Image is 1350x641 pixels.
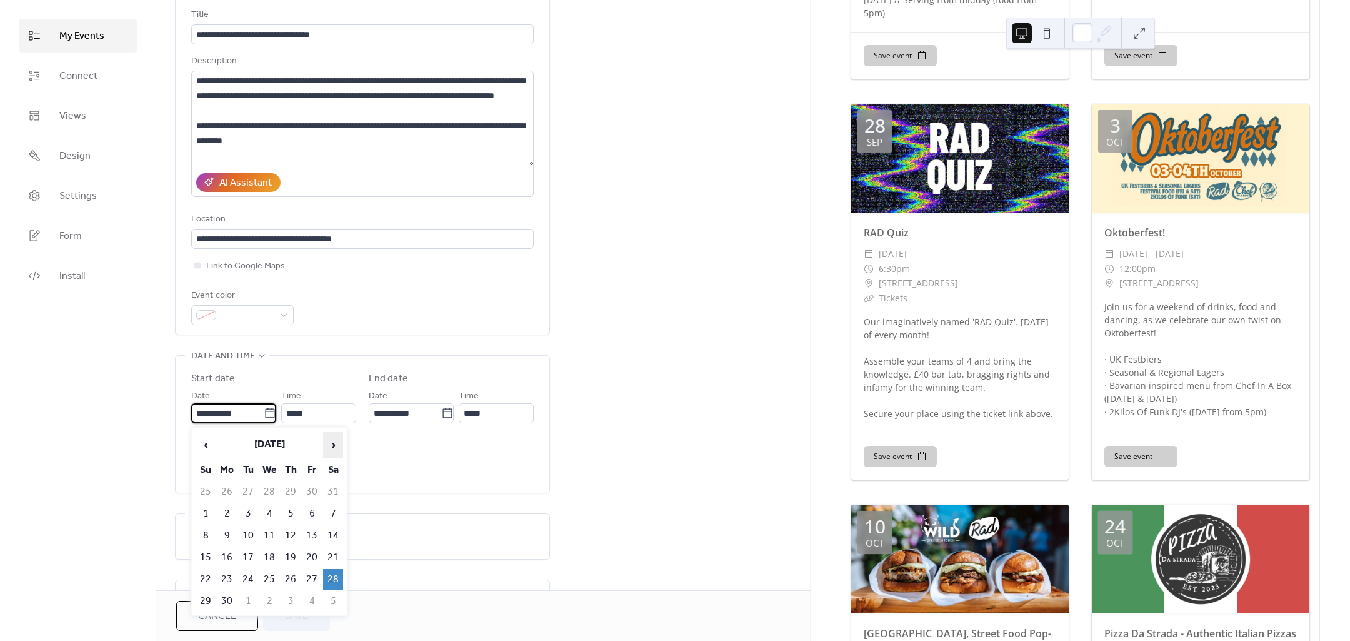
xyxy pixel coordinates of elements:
td: 16 [217,547,237,568]
td: 29 [196,591,216,612]
div: Title [191,8,531,23]
span: Settings [59,189,97,204]
td: 23 [217,569,237,590]
a: RAD Quiz [864,226,909,240]
span: Design [59,149,91,164]
div: ​ [864,261,874,276]
div: AI Assistant [219,176,272,191]
div: 28 [864,116,886,135]
div: ​ [1104,246,1114,261]
span: Date and time [191,349,255,364]
td: 25 [196,482,216,502]
th: Fr [302,460,322,480]
div: 24 [1104,517,1126,536]
td: 10 [238,525,258,546]
span: Date [369,389,387,404]
th: Tu [238,460,258,480]
td: 12 [281,525,301,546]
a: [STREET_ADDRESS] [1119,276,1199,291]
div: Oktoberfest! [1092,225,1309,240]
span: ‹ [196,432,215,457]
td: 20 [302,547,322,568]
button: Save event [1104,446,1177,467]
div: 3 [1110,116,1121,135]
span: Install [59,269,85,284]
th: [DATE] [217,432,322,458]
div: Sep [867,138,882,147]
th: Mo [217,460,237,480]
td: 5 [281,503,301,524]
a: Pizza Da Strada - Authentic Italian Pizzas [1104,627,1296,640]
td: 8 [196,525,216,546]
td: 26 [217,482,237,502]
a: Install [19,259,137,293]
a: Connect [19,59,137,93]
td: 29 [281,482,301,502]
td: 30 [302,482,322,502]
th: Sa [323,460,343,480]
td: 13 [302,525,322,546]
td: 2 [217,503,237,524]
a: Views [19,99,137,133]
td: 1 [238,591,258,612]
span: Time [281,389,301,404]
td: 27 [238,482,258,502]
td: 26 [281,569,301,590]
div: ​ [864,276,874,291]
a: Tickets [879,292,907,304]
td: 2 [259,591,279,612]
a: Settings [19,179,137,213]
td: 18 [259,547,279,568]
span: › [324,432,342,457]
button: Save event [864,45,937,66]
span: Link to Google Maps [206,259,285,274]
button: Save event [864,446,937,467]
span: Cancel [198,609,236,624]
div: Start date [191,371,235,386]
span: 6:30pm [879,261,910,276]
span: Connect [59,69,97,84]
td: 28 [323,569,343,590]
td: 31 [323,482,343,502]
td: 4 [302,591,322,612]
a: Design [19,139,137,173]
span: Views [59,109,86,124]
td: 15 [196,547,216,568]
div: Our imaginatively named 'RAD Quiz'. [DATE] of every month! Assemble your teams of 4 and bring the... [851,315,1069,420]
button: Save event [1104,45,1177,66]
td: 24 [238,569,258,590]
td: 3 [281,591,301,612]
th: We [259,460,279,480]
th: Th [281,460,301,480]
div: Description [191,54,531,69]
td: 6 [302,503,322,524]
div: ​ [1104,276,1114,291]
div: ​ [864,246,874,261]
a: Form [19,219,137,253]
td: 30 [217,591,237,612]
td: 11 [259,525,279,546]
td: 5 [323,591,343,612]
div: ​ [1104,261,1114,276]
th: Su [196,460,216,480]
td: 3 [238,503,258,524]
td: 22 [196,569,216,590]
span: Form [59,229,82,244]
td: 19 [281,547,301,568]
div: End date [369,371,408,386]
div: ​ [864,291,874,306]
td: 25 [259,569,279,590]
td: 21 [323,547,343,568]
td: 14 [323,525,343,546]
td: 17 [238,547,258,568]
button: Cancel [176,601,258,631]
div: Join us for a weekend of drinks, food and dancing, as we celebrate our own twist on Oktoberfest! ... [1092,300,1309,418]
span: Time [459,389,479,404]
td: 7 [323,503,343,524]
span: My Events [59,29,104,44]
div: Oct [1106,138,1124,147]
a: My Events [19,19,137,53]
td: 28 [259,482,279,502]
span: Date [191,389,210,404]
